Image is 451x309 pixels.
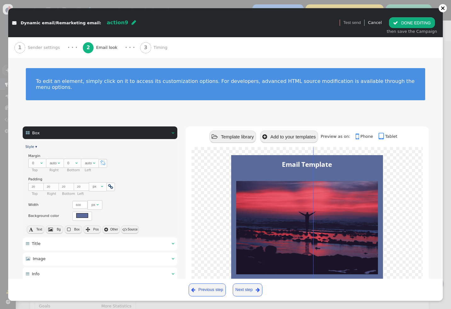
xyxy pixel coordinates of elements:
div: Bottom [67,168,84,173]
button: Add to your templates [260,131,318,143]
span:  [101,184,103,188]
span:  [172,131,174,135]
button:  Pos [83,225,101,234]
span:  [96,203,99,207]
span:  [122,227,127,232]
span:  [100,160,106,166]
span:  [12,21,16,25]
div: Bottom [62,191,77,197]
button: Template library [209,131,256,143]
span: Dynamic email/Remarketing email: [21,20,101,25]
div: then save the Campaign [387,28,437,35]
span: Box [74,228,79,231]
a: Cancel [368,20,382,25]
b: 2 [87,45,90,50]
button:  Bg [46,225,63,234]
span:  [356,132,360,141]
span:  [212,134,218,140]
span:  [48,227,53,232]
span: Width [28,203,38,207]
span:  [256,286,260,294]
span:  [104,227,108,232]
span: Test send [343,20,361,26]
span:  [172,257,174,261]
div: Left [77,191,109,197]
button:  Text [27,225,44,234]
span: Margin [28,154,40,158]
div: · · · [68,44,77,52]
span:  [132,20,136,25]
span:  [58,161,60,165]
a: 3 Timing [140,37,189,58]
span:  [262,134,267,140]
a: Style ▾ [25,145,37,149]
div: 0 [32,160,39,166]
span:  [26,131,30,135]
div: Right [49,168,66,173]
a: Phone [356,134,377,139]
div: Top [32,168,49,173]
button: Source [121,225,139,234]
div: Top [32,191,46,197]
span: Bg [57,228,60,231]
span: Image [33,256,46,261]
span: Title [32,241,41,246]
span:  [172,242,174,246]
span: Preview as on: [321,134,354,139]
span:  [93,161,95,165]
div: Right [47,191,61,197]
div: px [93,184,100,189]
span:  [75,161,77,165]
a: Next step [233,283,263,296]
div: To edit an element, simply click on it to access its customization options. For developers, advan... [36,78,415,90]
div: · · · [125,44,135,52]
span: Email look [96,44,120,51]
button: DONE EDITING [389,17,435,28]
span: Timing [154,44,170,51]
span: Text [36,228,42,231]
button:  Box [65,225,82,234]
a: 2 Email look · · · [83,37,140,58]
span: Box [32,131,40,135]
a: Tablet [379,134,397,139]
div: Left [85,168,102,173]
span: Padding [28,177,43,181]
a: 1 Sender settings · · · [14,37,83,58]
span: Background color [28,214,59,218]
span:  [26,242,29,246]
font: Email Template [282,160,332,169]
span: Info [32,271,40,276]
span:  [172,272,174,276]
span:  [379,132,385,141]
span:  [26,272,29,276]
span:  [26,257,30,261]
button: Other [102,225,120,234]
span:  [67,227,71,232]
b: 3 [144,45,147,50]
span: Pos [93,228,99,231]
span:  [40,161,43,165]
span:  [86,227,90,232]
a: Previous step [189,283,226,296]
b: 1 [18,45,21,50]
div: px [91,202,95,207]
img: photo-1493939189225-ac796f2c2108 [236,181,378,274]
span:  [191,286,195,294]
a: Test send [343,17,361,28]
div: 0 [67,160,74,166]
span: Sender settings [28,44,62,51]
span:  [29,227,33,232]
span: action9 [107,20,128,26]
span:  [393,20,398,25]
div: auto [50,160,57,166]
span:  [108,184,113,189]
div: auto [85,160,92,166]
